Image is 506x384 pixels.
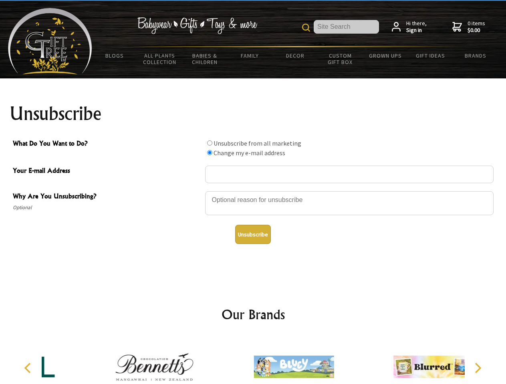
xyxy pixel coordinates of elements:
span: Optional [13,203,201,212]
h1: Unsubscribe [10,104,497,123]
a: Babies & Children [182,47,228,70]
a: Family [228,47,273,64]
input: What Do You Want to Do? [207,140,212,146]
img: Babyware - Gifts - Toys and more... [8,8,92,74]
span: 0 items [468,20,485,34]
a: 0 items$0.00 [452,20,485,34]
a: Gift Ideas [408,47,453,64]
a: Custom Gift Box [318,47,363,70]
textarea: Why Are You Unsubscribing? [205,191,494,215]
a: Brands [453,47,498,64]
img: product search [302,24,310,32]
label: Change my e-mail address [214,149,285,157]
a: BLOGS [92,47,137,64]
a: Grown Ups [363,47,408,64]
label: Unsubscribe from all marketing [214,139,301,147]
button: Next [469,359,486,377]
h2: Our Brands [16,305,490,324]
span: Your E-mail Address [13,166,201,177]
strong: $0.00 [468,27,485,34]
span: Hi there, [406,20,427,34]
span: What Do You Want to Do? [13,138,201,150]
a: Hi there,Sign in [392,20,427,34]
button: Unsubscribe [235,225,271,244]
button: Previous [20,359,38,377]
a: Decor [272,47,318,64]
strong: Sign in [406,27,427,34]
input: Your E-mail Address [205,166,494,183]
a: All Plants Collection [137,47,183,70]
img: Babywear - Gifts - Toys & more [137,17,257,34]
input: Site Search [314,20,379,34]
input: What Do You Want to Do? [207,150,212,155]
span: Why Are You Unsubscribing? [13,191,201,203]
